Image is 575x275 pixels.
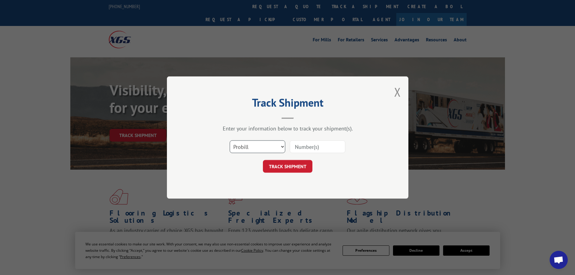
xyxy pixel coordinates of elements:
[197,125,378,132] div: Enter your information below to track your shipment(s).
[394,84,401,100] button: Close modal
[550,251,568,269] div: Open chat
[290,140,345,153] input: Number(s)
[197,98,378,110] h2: Track Shipment
[263,160,312,173] button: TRACK SHIPMENT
